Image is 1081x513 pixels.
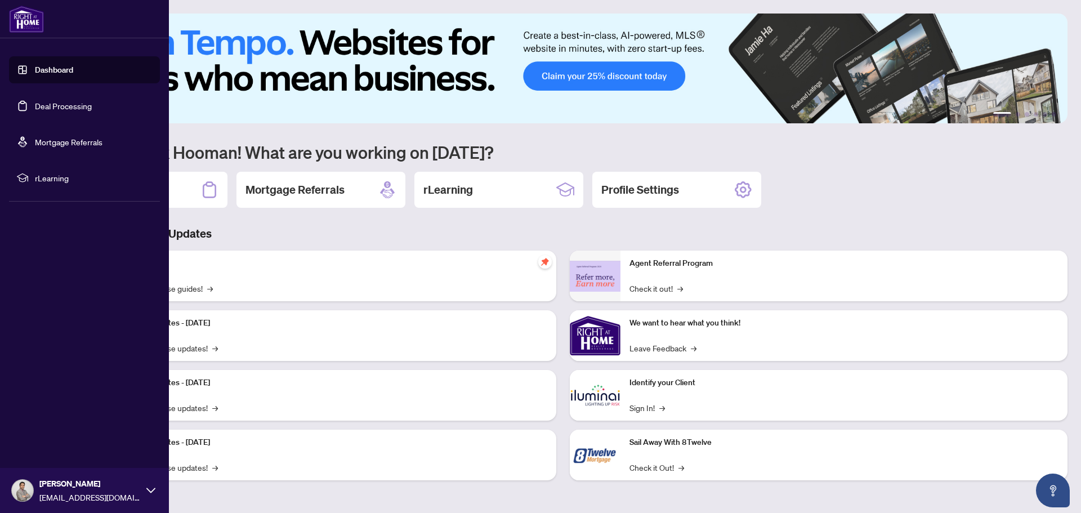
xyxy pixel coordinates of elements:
span: → [678,461,684,474]
button: 2 [1016,112,1020,117]
p: Agent Referral Program [629,257,1058,270]
span: → [212,402,218,414]
button: 3 [1025,112,1029,117]
img: logo [9,6,44,33]
img: We want to hear what you think! [570,310,620,361]
p: Platform Updates - [DATE] [118,377,547,389]
a: Check it out!→ [629,282,683,295]
span: [PERSON_NAME] [39,478,141,490]
h2: Mortgage Referrals [245,182,345,198]
p: Identify your Client [629,377,1058,389]
button: 1 [993,112,1011,117]
img: Sail Away With 8Twelve [570,430,620,480]
h2: rLearning [423,182,473,198]
span: [EMAIL_ADDRESS][DOMAIN_NAME] [39,491,141,503]
img: Profile Icon [12,480,33,501]
a: Mortgage Referrals [35,137,102,147]
p: We want to hear what you think! [629,317,1058,329]
img: Agent Referral Program [570,261,620,292]
h3: Brokerage & Industry Updates [59,226,1067,242]
button: 4 [1034,112,1038,117]
span: → [207,282,213,295]
button: 6 [1052,112,1056,117]
span: → [691,342,696,354]
a: Dashboard [35,65,73,75]
a: Sign In!→ [629,402,665,414]
a: Deal Processing [35,101,92,111]
p: Platform Updates - [DATE] [118,317,547,329]
span: rLearning [35,172,152,184]
button: Open asap [1036,474,1070,507]
p: Sail Away With 8Twelve [629,436,1058,449]
p: Self-Help [118,257,547,270]
a: Check it Out!→ [629,461,684,474]
span: pushpin [538,255,552,269]
a: Leave Feedback→ [629,342,696,354]
span: → [659,402,665,414]
span: → [677,282,683,295]
button: 5 [1043,112,1047,117]
h2: Profile Settings [601,182,679,198]
p: Platform Updates - [DATE] [118,436,547,449]
h1: Welcome back Hooman! What are you working on [DATE]? [59,141,1067,163]
span: → [212,342,218,354]
span: → [212,461,218,474]
img: Slide 0 [59,14,1067,123]
img: Identify your Client [570,370,620,421]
